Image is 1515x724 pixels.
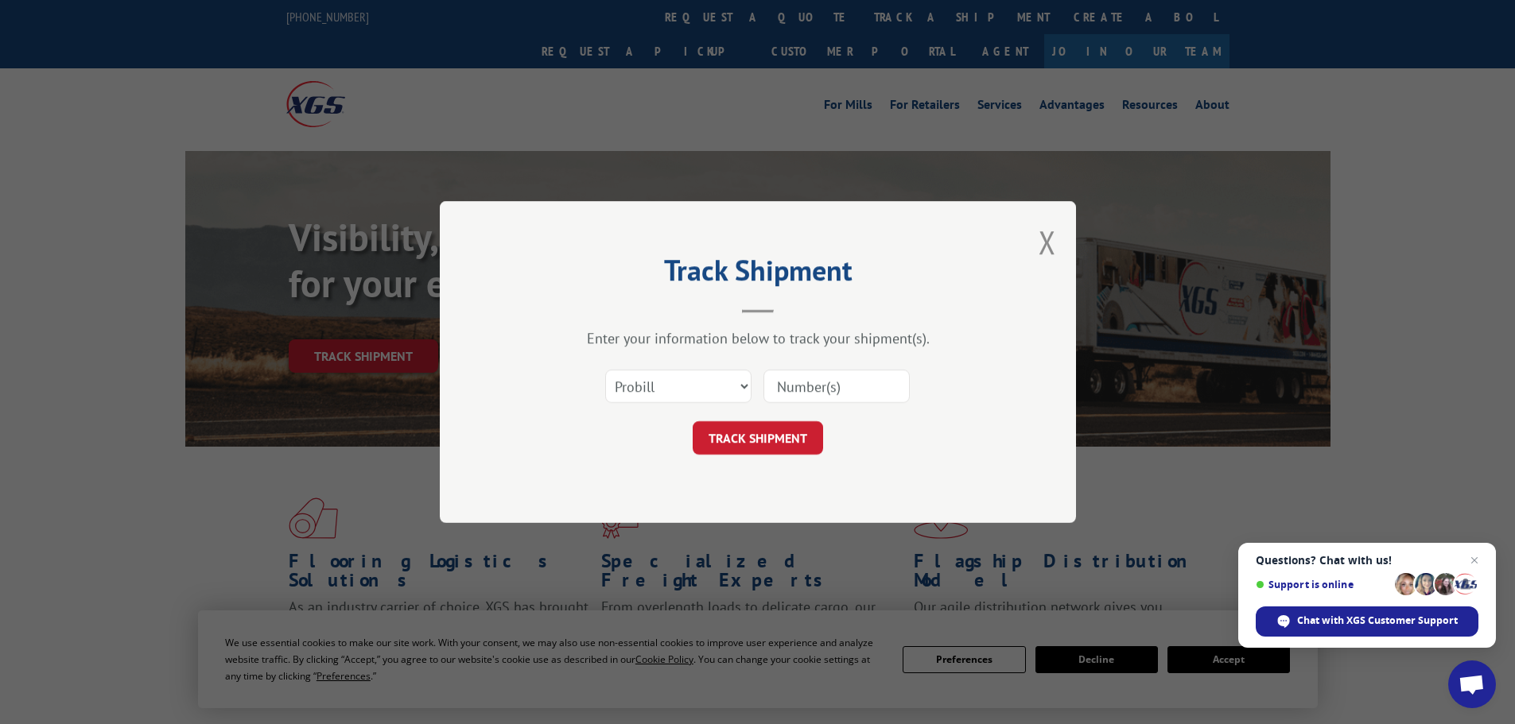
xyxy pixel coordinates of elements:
[1256,554,1478,567] span: Questions? Chat with us!
[693,421,823,455] button: TRACK SHIPMENT
[1448,660,1496,708] div: Open chat
[519,329,996,347] div: Enter your information below to track your shipment(s).
[1465,551,1484,570] span: Close chat
[1256,579,1389,590] span: Support is online
[519,259,996,289] h2: Track Shipment
[1039,221,1056,263] button: Close modal
[763,370,910,403] input: Number(s)
[1256,606,1478,637] div: Chat with XGS Customer Support
[1297,614,1458,628] span: Chat with XGS Customer Support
